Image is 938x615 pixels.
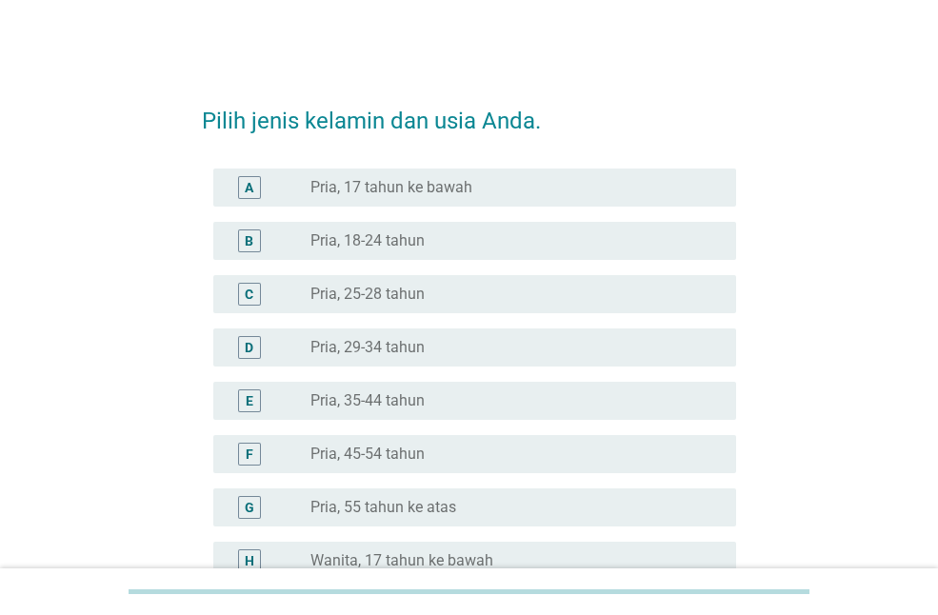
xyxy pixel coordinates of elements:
[310,338,425,357] label: Pria, 29-34 tahun
[245,230,253,250] div: B
[310,445,425,464] label: Pria, 45-54 tahun
[310,285,425,304] label: Pria, 25-28 tahun
[245,550,254,570] div: H
[245,177,253,197] div: A
[310,178,472,197] label: Pria, 17 tahun ke bawah
[246,444,253,464] div: F
[245,337,253,357] div: D
[310,551,493,570] label: Wanita, 17 tahun ke bawah
[245,284,253,304] div: C
[202,85,736,138] h2: Pilih jenis kelamin dan usia Anda.
[310,498,456,517] label: Pria, 55 tahun ke atas
[246,390,253,410] div: E
[310,391,425,410] label: Pria, 35-44 tahun
[245,497,254,517] div: G
[310,231,425,250] label: Pria, 18-24 tahun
